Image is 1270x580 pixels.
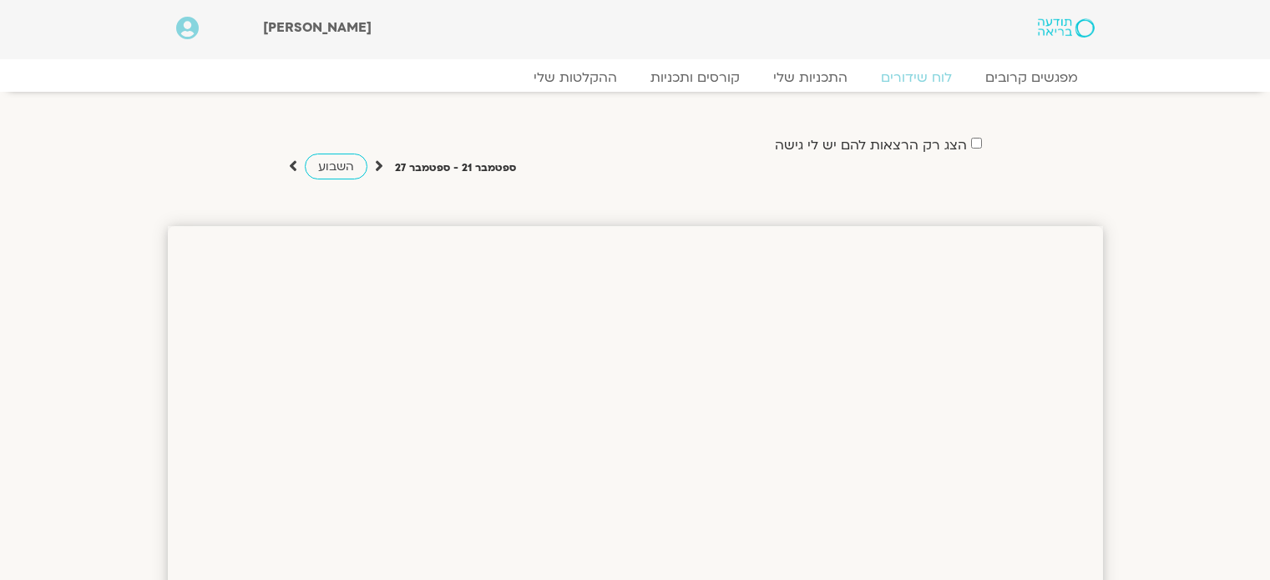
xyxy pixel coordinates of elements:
[395,159,516,177] p: ספטמבר 21 - ספטמבר 27
[864,69,969,86] a: לוח שידורים
[263,18,372,37] span: [PERSON_NAME]
[756,69,864,86] a: התכניות שלי
[969,69,1095,86] a: מפגשים קרובים
[176,69,1095,86] nav: Menu
[305,154,367,179] a: השבוע
[517,69,634,86] a: ההקלטות שלי
[318,159,354,174] span: השבוע
[634,69,756,86] a: קורסים ותכניות
[775,138,967,153] label: הצג רק הרצאות להם יש לי גישה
